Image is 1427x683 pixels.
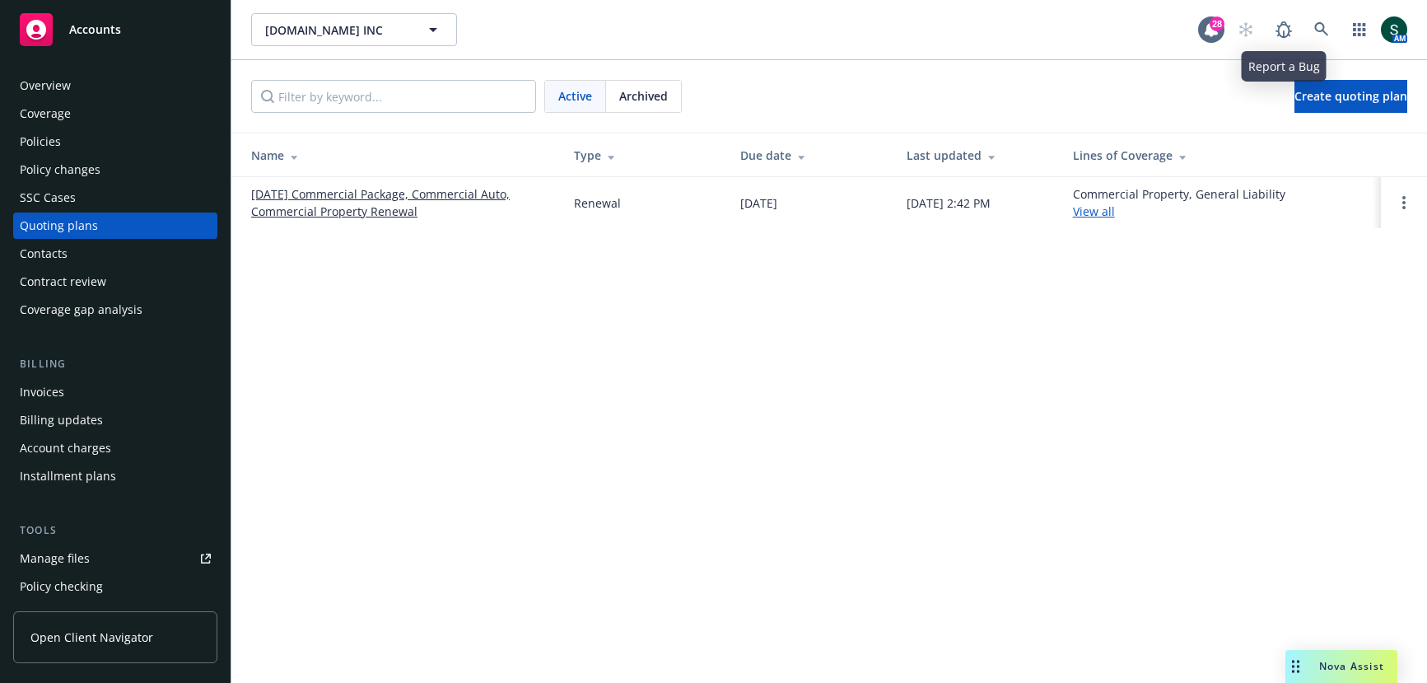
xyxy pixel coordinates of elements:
[1073,185,1285,220] div: Commercial Property, General Liability
[13,435,217,461] a: Account charges
[1294,80,1407,113] a: Create quoting plan
[1343,13,1376,46] a: Switch app
[13,269,217,295] a: Contract review
[13,356,217,372] div: Billing
[251,147,548,164] div: Name
[13,407,217,433] a: Billing updates
[13,297,217,323] a: Coverage gap analysis
[1394,193,1414,213] a: Open options
[69,23,121,36] span: Accounts
[30,629,153,646] span: Open Client Navigator
[20,241,68,267] div: Contacts
[13,213,217,239] a: Quoting plans
[20,573,103,600] div: Policy checking
[20,129,61,155] div: Policies
[13,241,217,267] a: Contacts
[740,194,777,212] div: [DATE]
[13,7,217,53] a: Accounts
[265,21,408,39] span: [DOMAIN_NAME] INC
[20,297,142,323] div: Coverage gap analysis
[1210,16,1224,31] div: 28
[13,545,217,572] a: Manage files
[1073,147,1368,164] div: Lines of Coverage
[1073,203,1115,219] a: View all
[20,73,71,99] div: Overview
[20,379,64,405] div: Invoices
[1267,13,1300,46] a: Report a Bug
[13,379,217,405] a: Invoices
[619,87,668,105] span: Archived
[1229,13,1262,46] a: Start snowing
[20,213,98,239] div: Quoting plans
[1285,650,1306,683] div: Drag to move
[13,522,217,539] div: Tools
[20,269,106,295] div: Contract review
[907,194,991,212] div: [DATE] 2:42 PM
[13,185,217,211] a: SSC Cases
[20,435,111,461] div: Account charges
[13,129,217,155] a: Policies
[1294,88,1407,104] span: Create quoting plan
[13,73,217,99] a: Overview
[13,101,217,127] a: Coverage
[907,147,1047,164] div: Last updated
[13,157,217,183] a: Policy changes
[574,194,621,212] div: Renewal
[20,407,103,433] div: Billing updates
[20,463,116,489] div: Installment plans
[20,157,100,183] div: Policy changes
[251,185,548,220] a: [DATE] Commercial Package, Commercial Auto, Commercial Property Renewal
[1305,13,1338,46] a: Search
[13,573,217,600] a: Policy checking
[20,545,90,572] div: Manage files
[1381,16,1407,43] img: photo
[13,463,217,489] a: Installment plans
[574,147,714,164] div: Type
[251,13,457,46] button: [DOMAIN_NAME] INC
[20,101,71,127] div: Coverage
[20,185,76,211] div: SSC Cases
[1285,650,1397,683] button: Nova Assist
[740,147,880,164] div: Due date
[1319,659,1384,673] span: Nova Assist
[251,80,536,113] input: Filter by keyword...
[558,87,592,105] span: Active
